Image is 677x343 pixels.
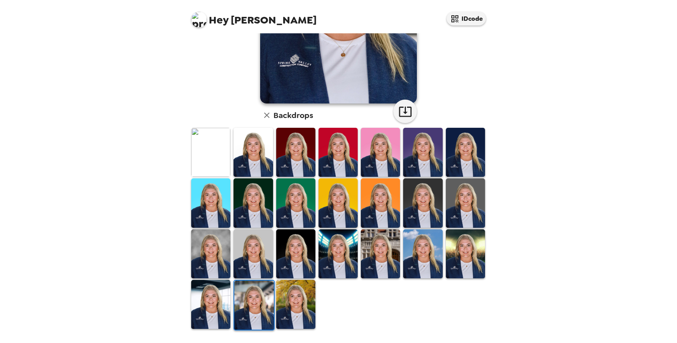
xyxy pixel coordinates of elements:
[191,12,207,27] img: profile pic
[209,13,228,27] span: Hey
[191,128,230,177] img: Original
[447,12,486,25] button: IDcode
[191,8,317,25] span: [PERSON_NAME]
[273,109,313,122] h6: Backdrops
